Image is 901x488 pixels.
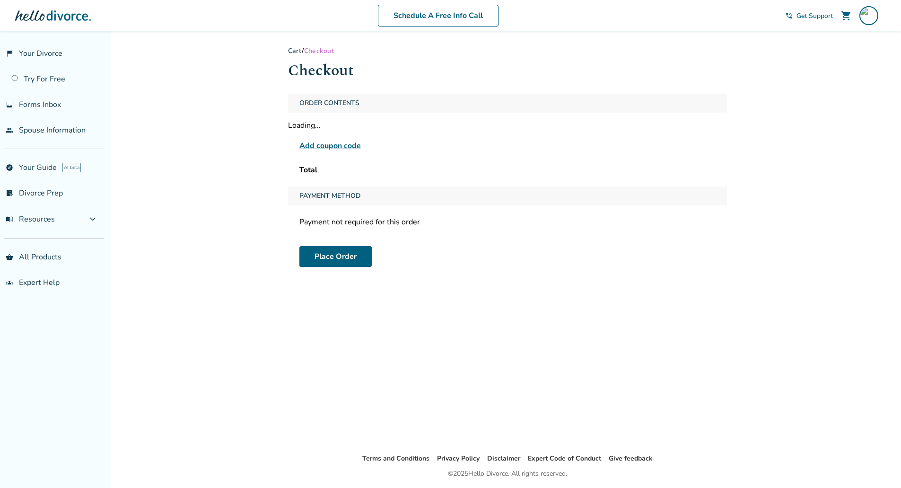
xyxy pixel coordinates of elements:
span: expand_more [87,213,98,225]
a: Schedule A Free Info Call [378,5,499,27]
span: AI beta [62,163,81,172]
a: Privacy Policy [437,454,480,463]
div: Payment not required for this order [288,213,727,231]
li: Give feedback [609,453,653,464]
span: list_alt_check [6,189,13,197]
span: flag_2 [6,50,13,57]
span: explore [6,164,13,171]
span: Total [299,165,317,175]
span: Checkout [304,46,334,55]
span: shopping_basket [6,253,13,261]
button: Place Order [299,246,372,267]
a: Expert Code of Conduct [528,454,601,463]
li: Disclaimer [487,453,520,464]
span: Order Contents [296,94,363,113]
span: shopping_cart [840,10,852,21]
div: / [288,46,727,55]
h1: Checkout [288,59,727,82]
a: phone_in_talkGet Support [785,11,833,20]
div: Loading... [288,120,727,131]
div: © 2025 Hello Divorce. All rights reserved. [448,468,567,479]
span: Resources [6,214,55,224]
a: Cart [288,46,302,55]
span: groups [6,279,13,286]
span: people [6,126,13,134]
span: inbox [6,101,13,108]
span: phone_in_talk [785,12,793,19]
img: kkastner0@gmail.com [859,6,878,25]
span: Forms Inbox [19,99,61,110]
span: menu_book [6,215,13,223]
a: Terms and Conditions [362,454,429,463]
span: Get Support [796,11,833,20]
span: Payment Method [296,186,365,205]
span: Add coupon code [299,140,361,151]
